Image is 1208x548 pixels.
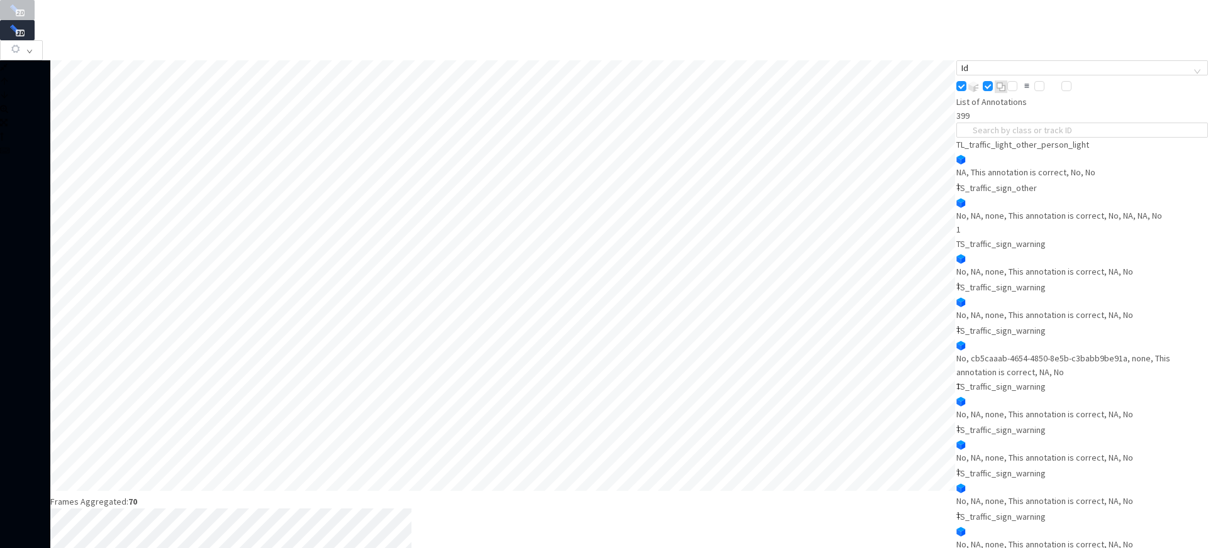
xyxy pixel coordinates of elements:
[956,181,1158,195] div: TS_traffic_sign_other
[956,165,1208,179] div: NA, This annotation is correct, No, No
[968,81,983,93] img: svg+xml;base64,PHN2ZyB3aWR0aD0iMjMiIGhlaWdodD0iMTkiIHZpZXdCb3g9IjAgMCAyMyAxOSIgZmlsbD0ibm9uZSIgeG...
[956,351,1208,379] div: No, cb5caaab-4654-4850-8e5b-c3babb9be91a, none, This annotation is correct, NA, No
[956,527,966,537] img: Annotation
[956,380,1158,393] div: TS_traffic_sign_warning
[956,451,1208,464] div: No, NA, none, This annotation is correct, NA, No
[973,123,1203,137] input: Search by class or track ID
[956,109,1208,123] div: 399
[9,24,25,36] img: svg+xml;base64,PHN2ZyB3aWR0aD0iMjUiIGhlaWdodD0iMjAiIHZpZXdCb3g9IjAgMCAyNSAyMCIgZmlsbD0ibm9uZSIgeG...
[956,440,966,450] img: Annotation
[1019,80,1034,95] img: svg+xml;base64,PHN2ZyB3aWR0aD0iMjQiIGhlaWdodD0iMjQiIHZpZXdCb3g9IjAgMCAyNCAyNCIgZmlsbD0ibm9uZSIgeG...
[26,48,33,56] span: down
[956,322,1208,336] div: 1
[956,198,966,208] img: Annotation
[956,138,1158,151] div: TL_traffic_light_other_person_light
[956,494,1208,508] div: No, NA, none, This annotation is correct, NA, No
[956,423,1158,437] div: TS_traffic_sign_warning
[956,222,1208,236] div: 1
[956,297,966,307] img: Annotation
[1073,82,1083,92] img: svg+xml;base64,PHN2ZyB4bWxucz0iaHR0cDovL3d3dy53My5vcmcvMjAwMC9zdmciIHdpZHRoPSIxNiIgaGVpZ2h0PSIxNi...
[956,278,1208,292] div: 1
[956,407,1208,421] div: No, NA, none, This annotation is correct, NA, No
[961,126,970,134] span: search
[956,155,966,165] img: Annotation
[1046,79,1061,95] img: svg+xml;base64,PHN2ZyB3aWR0aD0iMjQiIGhlaWdodD0iMjUiIHZpZXdCb3g9IjAgMCAyNCAyNSIgZmlsbD0ibm9uZSIgeG...
[956,510,1158,523] div: TS_traffic_sign_warning
[956,179,1208,193] div: 1
[956,341,966,351] img: Annotation
[995,80,1007,94] img: svg+xml;base64,PHN2ZyB3aWR0aD0iMjAiIGhlaWdodD0iMjEiIHZpZXdCb3g9IjAgMCAyMCAyMSIgZmlsbD0ibm9uZSIgeG...
[956,265,1208,278] div: No, NA, none, This annotation is correct, NA, No
[956,466,1158,480] div: TS_traffic_sign_warning
[956,254,966,264] img: Annotation
[956,421,1208,435] div: 1
[956,483,966,493] img: Annotation
[956,280,1158,294] div: TS_traffic_sign_warning
[50,495,137,508] div: Frames Aggregated:
[956,324,1158,337] div: TS_traffic_sign_warning
[956,308,1208,322] div: No, NA, none, This annotation is correct, NA, No
[956,95,1208,109] div: List of Annotations
[128,496,137,507] b: 70
[956,237,1158,251] div: TS_traffic_sign_warning
[956,397,966,407] img: Annotation
[956,464,1208,478] div: 1
[956,508,1208,522] div: 1
[956,209,1208,222] div: No, NA, none, This annotation is correct, No, NA, NA, No
[961,61,1203,75] span: Id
